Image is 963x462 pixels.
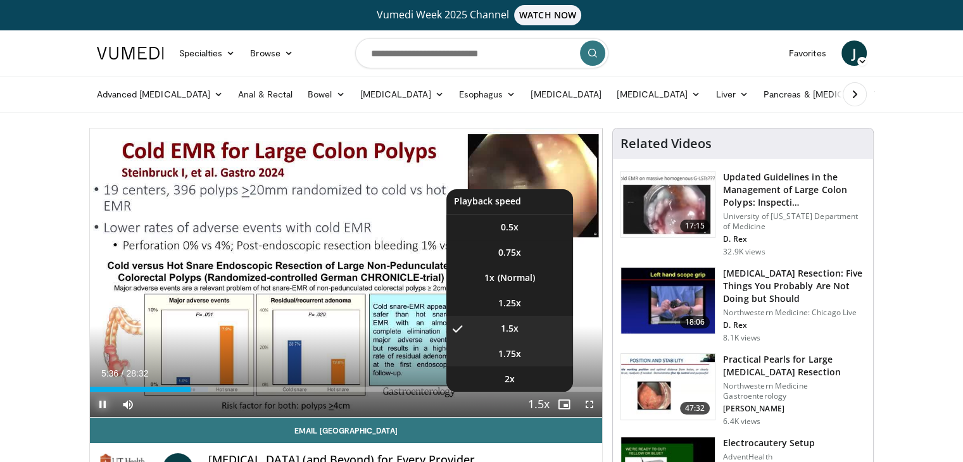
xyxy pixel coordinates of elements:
[756,82,904,107] a: Pancreas & [MEDICAL_DATA]
[723,211,865,232] p: University of [US_STATE] Department of Medicine
[621,354,715,420] img: 0daeedfc-011e-4156-8487-34fa55861f89.150x105_q85_crop-smart_upscale.jpg
[723,333,760,343] p: 8.1K views
[523,82,609,107] a: [MEDICAL_DATA]
[680,316,710,328] span: 18:06
[498,347,521,360] span: 1.75x
[501,322,519,335] span: 1.5x
[680,220,710,232] span: 17:15
[841,41,867,66] a: J
[577,392,602,417] button: Fullscreen
[708,82,755,107] a: Liver
[620,353,865,427] a: 47:32 Practical Pearls for Large [MEDICAL_DATA] Resection Northwestern Medicine Gastroenterology ...
[621,268,715,334] img: 264924ef-8041-41fd-95c4-78b943f1e5b5.150x105_q85_crop-smart_upscale.jpg
[551,392,577,417] button: Enable picture-in-picture mode
[723,381,865,401] p: Northwestern Medicine Gastroenterology
[723,437,815,449] h3: Electrocautery Setup
[620,267,865,343] a: 18:06 [MEDICAL_DATA] Resection: Five Things You Probably Are Not Doing but Should Northwestern Me...
[505,373,515,385] span: 2x
[101,368,118,378] span: 5:36
[498,246,521,259] span: 0.75x
[498,297,521,309] span: 1.25x
[230,82,300,107] a: Anal & Rectal
[242,41,301,66] a: Browse
[723,267,865,305] h3: [MEDICAL_DATA] Resection: Five Things You Probably Are Not Doing but Should
[89,82,231,107] a: Advanced [MEDICAL_DATA]
[621,172,715,237] img: dfcfcb0d-b871-4e1a-9f0c-9f64970f7dd8.150x105_q85_crop-smart_upscale.jpg
[620,136,712,151] h4: Related Videos
[723,452,815,462] p: AdventHealth
[781,41,834,66] a: Favorites
[90,128,603,418] video-js: Video Player
[172,41,243,66] a: Specialties
[723,234,865,244] p: D. Rex
[99,5,865,25] a: Vumedi Week 2025 ChannelWATCH NOW
[484,272,494,284] span: 1x
[723,416,760,427] p: 6.4K views
[526,392,551,417] button: Playback Rate
[680,402,710,415] span: 47:32
[514,5,581,25] span: WATCH NOW
[355,38,608,68] input: Search topics, interventions
[115,392,141,417] button: Mute
[723,353,865,378] h3: Practical Pearls for Large [MEDICAL_DATA] Resection
[97,47,164,59] img: VuMedi Logo
[451,82,524,107] a: Esophagus
[723,320,865,330] p: D. Rex
[723,308,865,318] p: Northwestern Medicine: Chicago Live
[90,392,115,417] button: Pause
[126,368,148,378] span: 28:32
[122,368,124,378] span: /
[609,82,708,107] a: [MEDICAL_DATA]
[501,221,519,234] span: 0.5x
[300,82,352,107] a: Bowel
[90,387,603,392] div: Progress Bar
[620,171,865,257] a: 17:15 Updated Guidelines in the Management of Large Colon Polyps: Inspecti… University of [US_STA...
[353,82,451,107] a: [MEDICAL_DATA]
[723,404,865,414] p: [PERSON_NAME]
[723,247,765,257] p: 32.9K views
[90,418,603,443] a: Email [GEOGRAPHIC_DATA]
[723,171,865,209] h3: Updated Guidelines in the Management of Large Colon Polyps: Inspecti…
